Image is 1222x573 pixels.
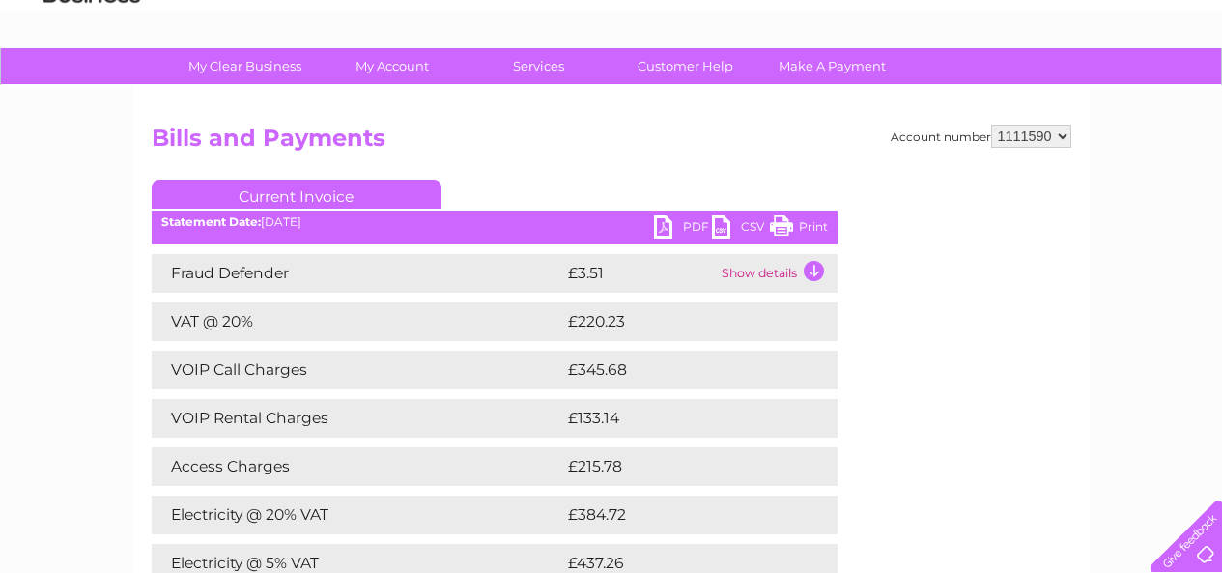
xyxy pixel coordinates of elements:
[563,351,804,389] td: £345.68
[152,496,563,534] td: Electricity @ 20% VAT
[152,302,563,341] td: VAT @ 20%
[152,215,838,229] div: [DATE]
[882,82,919,97] a: Water
[563,447,802,486] td: £215.78
[563,254,717,293] td: £3.51
[753,48,912,84] a: Make A Payment
[312,48,471,84] a: My Account
[152,180,441,209] a: Current Invoice
[165,48,325,84] a: My Clear Business
[654,215,712,244] a: PDF
[563,399,800,438] td: £133.14
[43,50,141,109] img: logo.png
[930,82,973,97] a: Energy
[1054,82,1082,97] a: Blog
[770,215,828,244] a: Print
[717,254,838,293] td: Show details
[563,496,804,534] td: £384.72
[152,351,563,389] td: VOIP Call Charges
[152,254,563,293] td: Fraud Defender
[152,125,1071,161] h2: Bills and Payments
[1094,82,1141,97] a: Contact
[563,302,803,341] td: £220.23
[984,82,1042,97] a: Telecoms
[858,10,991,34] a: 0333 014 3131
[459,48,618,84] a: Services
[152,447,563,486] td: Access Charges
[712,215,770,244] a: CSV
[156,11,1068,94] div: Clear Business is a trading name of Verastar Limited (registered in [GEOGRAPHIC_DATA] No. 3667643...
[161,215,261,229] b: Statement Date:
[891,125,1071,148] div: Account number
[606,48,765,84] a: Customer Help
[152,399,563,438] td: VOIP Rental Charges
[1158,82,1204,97] a: Log out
